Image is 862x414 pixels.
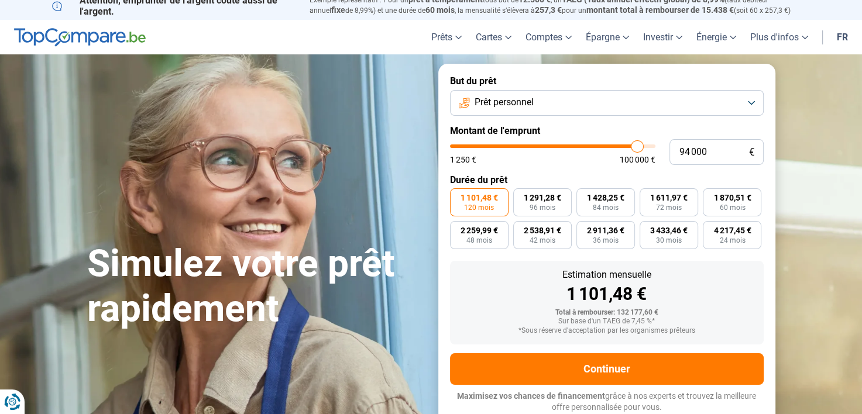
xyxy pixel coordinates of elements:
span: 100 000 € [620,156,655,164]
h1: Simulez votre prêt rapidement [87,241,424,332]
a: fr [830,20,855,54]
div: *Sous réserve d'acceptation par les organismes prêteurs [459,327,754,335]
span: 1 101,48 € [461,194,498,202]
span: 2 259,99 € [461,226,498,234]
span: 1 870,51 € [713,194,751,202]
a: Énergie [689,20,743,54]
label: But du prêt [450,75,764,87]
div: Total à rembourser: 132 177,60 € [459,309,754,317]
a: Épargne [579,20,636,54]
button: Prêt personnel [450,90,764,116]
span: 84 mois [593,204,619,211]
span: 257,3 € [535,5,562,15]
span: 2 538,91 € [524,226,561,234]
span: 48 mois [466,237,492,244]
span: 72 mois [656,204,682,211]
span: 4 217,45 € [713,226,751,234]
p: grâce à nos experts et trouvez la meilleure offre personnalisée pour vous. [450,391,764,413]
span: € [749,147,754,157]
span: 36 mois [593,237,619,244]
span: 24 mois [719,237,745,244]
a: Cartes [469,20,518,54]
span: 1 291,28 € [524,194,561,202]
span: 3 433,46 € [650,226,688,234]
span: 42 mois [530,237,555,244]
a: Investir [636,20,689,54]
span: 60 mois [719,204,745,211]
img: TopCompare [14,28,146,47]
span: fixe [331,5,345,15]
span: 1 428,25 € [587,194,624,202]
div: Estimation mensuelle [459,270,754,280]
div: Sur base d'un TAEG de 7,45 %* [459,318,754,326]
div: 1 101,48 € [459,285,754,303]
span: Prêt personnel [475,96,534,109]
span: 120 mois [464,204,494,211]
span: montant total à rembourser de 15.438 € [586,5,734,15]
span: 30 mois [656,237,682,244]
label: Durée du prêt [450,174,764,185]
span: 96 mois [530,204,555,211]
label: Montant de l'emprunt [450,125,764,136]
a: Prêts [424,20,469,54]
a: Plus d'infos [743,20,815,54]
button: Continuer [450,353,764,385]
span: 2 911,36 € [587,226,624,234]
span: Maximisez vos chances de financement [457,391,605,401]
a: Comptes [518,20,579,54]
span: 1 611,97 € [650,194,688,202]
span: 1 250 € [450,156,476,164]
span: 60 mois [425,5,455,15]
